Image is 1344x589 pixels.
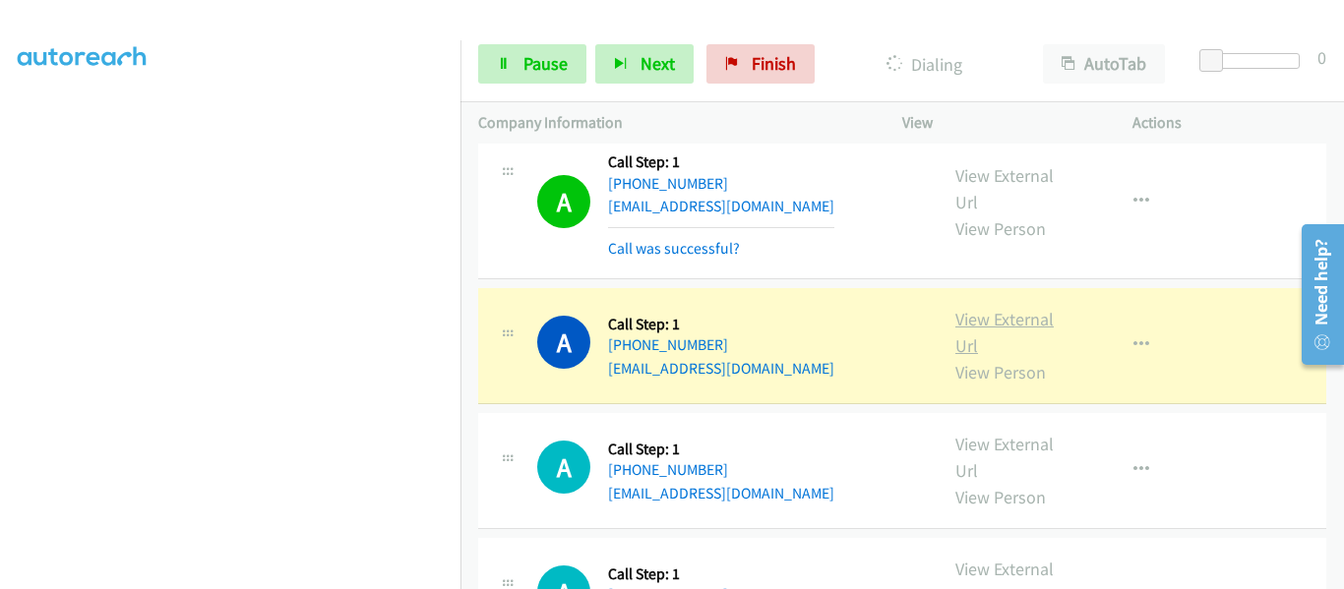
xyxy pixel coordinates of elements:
[902,111,1097,135] p: View
[1132,111,1327,135] p: Actions
[841,51,1008,78] p: Dialing
[752,52,796,75] span: Finish
[641,52,675,75] span: Next
[608,239,740,258] a: Call was successful?
[608,315,834,334] h5: Call Step: 1
[955,164,1054,213] a: View External Url
[1287,216,1344,373] iframe: Resource Center
[537,441,590,494] h1: A
[608,484,834,502] a: [EMAIL_ADDRESS][DOMAIN_NAME]
[955,486,1046,508] a: View Person
[608,564,834,584] h5: Call Step: 1
[955,361,1046,383] a: View Person
[595,44,694,84] button: Next
[1043,44,1165,84] button: AutoTab
[537,441,590,494] div: The call is yet to be attempted
[706,44,815,84] a: Finish
[1317,44,1326,71] div: 0
[608,197,834,215] a: [EMAIL_ADDRESS][DOMAIN_NAME]
[608,335,728,354] a: [PHONE_NUMBER]
[608,460,728,479] a: [PHONE_NUMBER]
[608,174,728,193] a: [PHONE_NUMBER]
[608,359,834,378] a: [EMAIL_ADDRESS][DOMAIN_NAME]
[955,217,1046,240] a: View Person
[537,316,590,369] h1: A
[608,152,834,172] h5: Call Step: 1
[523,52,568,75] span: Pause
[478,44,586,84] a: Pause
[537,175,590,228] h1: A
[478,111,867,135] p: Company Information
[608,440,834,459] h5: Call Step: 1
[955,308,1054,357] a: View External Url
[955,433,1054,482] a: View External Url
